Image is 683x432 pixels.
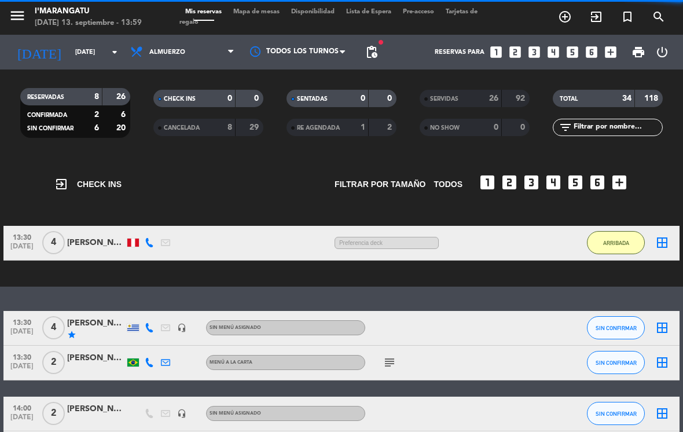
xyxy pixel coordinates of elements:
[67,352,125,365] div: [PERSON_NAME]
[67,236,125,250] div: [PERSON_NAME]
[177,323,186,332] i: headset_mic
[340,9,397,15] span: Lista de Espera
[361,123,365,131] strong: 1
[108,45,122,59] i: arrow_drop_down
[383,356,396,369] i: subject
[546,45,561,60] i: looks_4
[27,112,67,118] span: CONFIRMADA
[655,236,669,250] i: border_all
[655,321,669,335] i: border_all
[520,123,527,131] strong: 0
[494,123,498,131] strong: 0
[67,330,76,339] i: star
[588,173,607,192] i: looks_6
[522,173,541,192] i: looks_3
[335,237,439,249] span: Preferencia deck
[566,173,585,192] i: looks_5
[35,6,142,17] div: I'marangatu
[527,45,542,60] i: looks_3
[584,45,599,60] i: looks_6
[42,351,65,374] span: 2
[94,93,99,101] strong: 8
[651,35,674,69] div: LOG OUT
[94,111,99,119] strong: 2
[67,317,125,330] div: [PERSON_NAME]
[27,94,64,100] span: RESERVADAS
[116,93,128,101] strong: 26
[42,402,65,425] span: 2
[610,173,629,192] i: add_box
[42,316,65,339] span: 4
[565,45,580,60] i: looks_5
[9,39,69,65] i: [DATE]
[430,125,460,131] span: NO SHOW
[516,94,527,102] strong: 92
[210,325,261,330] span: Sin menú asignado
[435,49,484,56] span: Reservas para
[149,49,185,56] span: Almuerzo
[603,45,618,60] i: add_box
[559,120,572,134] i: filter_list
[227,123,232,131] strong: 8
[35,17,142,29] div: [DATE] 13. septiembre - 13:59
[365,45,379,59] span: pending_actions
[335,178,425,191] span: Filtrar por tamaño
[652,10,666,24] i: search
[572,121,662,134] input: Filtrar por nombre...
[54,177,122,191] span: CHECK INS
[377,39,384,46] span: fiber_manual_record
[164,96,196,102] span: CHECK INS
[587,402,645,425] button: SIN CONFIRMAR
[560,96,578,102] span: TOTAL
[361,94,365,102] strong: 0
[587,316,645,339] button: SIN CONFIRMAR
[644,94,660,102] strong: 118
[164,125,200,131] span: CANCELADA
[643,7,674,27] span: BUSCAR
[478,173,497,192] i: looks_one
[297,96,328,102] span: SENTADAS
[620,10,634,24] i: turned_in_not
[9,7,26,24] i: menu
[589,10,603,24] i: exit_to_app
[500,173,519,192] i: looks_two
[549,7,581,27] span: RESERVAR MESA
[177,409,186,418] i: headset_mic
[581,7,612,27] span: WALK IN
[8,413,36,427] span: [DATE]
[8,363,36,376] span: [DATE]
[596,360,637,366] span: SIN CONFIRMAR
[596,411,637,417] span: SIN CONFIRMAR
[387,123,394,131] strong: 2
[622,94,631,102] strong: 34
[42,231,65,254] span: 4
[8,328,36,341] span: [DATE]
[8,350,36,363] span: 13:30
[116,124,128,132] strong: 20
[9,7,26,28] button: menu
[54,177,68,191] i: exit_to_app
[8,230,36,243] span: 13:30
[8,315,36,328] span: 13:30
[430,96,458,102] span: SERVIDAS
[227,9,285,15] span: Mapa de mesas
[655,407,669,420] i: border_all
[387,94,394,102] strong: 0
[67,402,125,416] div: [PERSON_NAME]
[210,360,252,365] span: MENÚ A LA CARTA
[612,7,643,27] span: Reserva especial
[227,94,232,102] strong: 0
[489,94,498,102] strong: 26
[254,94,261,102] strong: 0
[544,173,563,192] i: looks_4
[603,240,629,246] span: ARRIBADA
[434,178,462,191] span: TODOS
[8,401,36,414] span: 14:00
[587,351,645,374] button: SIN CONFIRMAR
[27,126,74,131] span: SIN CONFIRMAR
[587,231,645,254] button: ARRIBADA
[121,111,128,119] strong: 6
[397,9,440,15] span: Pre-acceso
[558,10,572,24] i: add_circle_outline
[489,45,504,60] i: looks_one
